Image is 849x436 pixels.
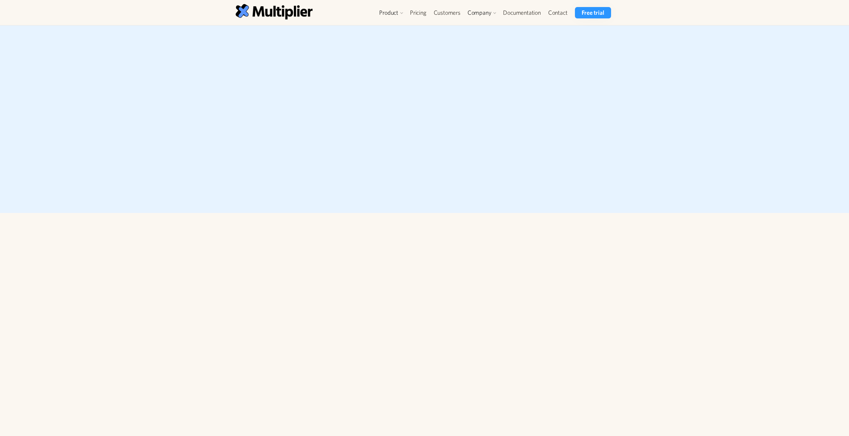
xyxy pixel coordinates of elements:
[376,7,406,18] div: Product
[406,7,430,18] a: Pricing
[499,7,544,18] a: Documentation
[544,7,571,18] a: Contact
[379,9,398,17] div: Product
[468,9,492,17] div: Company
[464,7,500,18] div: Company
[575,7,611,18] a: Free trial
[430,7,464,18] a: Customers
